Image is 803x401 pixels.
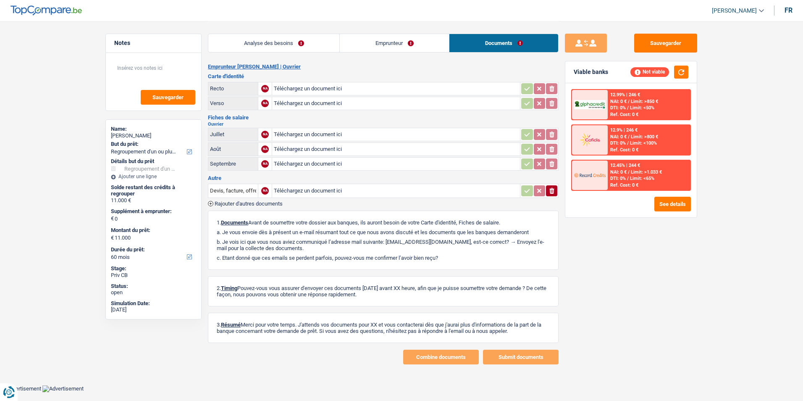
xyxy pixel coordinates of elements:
[208,175,559,181] h3: Autre
[111,197,196,204] div: 11.000 €
[574,69,608,76] div: Viable banks
[210,161,256,167] div: Septembre
[628,99,630,104] span: /
[208,201,283,206] button: Rajouter d'autres documents
[630,176,654,181] span: Limit: <65%
[574,132,605,148] img: Cofidis
[111,265,196,272] div: Stage:
[152,95,184,100] span: Sauvegarder
[217,255,550,261] p: c. Etant donné que ces emails se perdent parfois, pouvez-vous me confirmer l’avoir bien reçu?
[111,246,194,253] label: Durée du prêt:
[217,285,550,298] p: 2. Pouvez-vous vous assurer d'envoyer ces documents [DATE] avant XX heure, afin que je puisse sou...
[610,176,626,181] span: DTI: 0%
[631,169,662,175] span: Limit: >1.033 €
[483,350,559,364] button: Submit documents
[208,63,559,70] h2: Emprunteur [PERSON_NAME] | Ouvrier
[610,92,640,98] div: 12.99% | 246 €
[10,5,82,16] img: TopCompare Logo
[114,40,193,47] h5: Notes
[215,201,283,206] span: Rajouter d'autres documents
[208,115,559,120] h3: Fiches de salaire
[261,131,269,138] div: NA
[42,385,84,392] img: Advertisement
[217,229,550,235] p: a. Je vous envoie dès à présent un e-mail résumant tout ce que nous avons discuté et les doc...
[610,169,627,175] span: NAI: 0 €
[221,285,237,291] span: Timing
[628,134,630,140] span: /
[141,90,195,105] button: Sauvegarder
[631,99,658,104] span: Limit: >850 €
[111,235,114,241] span: €
[111,208,194,215] label: Supplément à emprunter:
[610,112,638,117] div: Ref. Cost: 0 €
[221,322,241,328] span: Résumé
[574,167,605,183] img: Record Credits
[217,219,550,226] p: 1. Avant de soumettre votre dossier aux banques, ils auront besoin de votre Carte d'identité, Fic...
[111,184,196,197] div: Solde restant des crédits à regrouper
[111,289,196,296] div: open
[111,174,196,179] div: Ajouter une ligne
[610,147,638,153] div: Ref. Cost: 0 €
[208,122,559,127] h2: Ouvrier
[208,34,339,52] a: Analyse des besoins
[217,239,550,251] p: b. Je vois ici que vous nous aviez communiqué l’adresse mail suivante: [EMAIL_ADDRESS][DOMAIN_NA...
[705,4,764,18] a: [PERSON_NAME]
[217,322,550,334] p: 3. Merci pour votre temps. J'attends vos documents pour XX et vous contacterai dès que j'aurai p...
[610,105,626,111] span: DTI: 0%
[261,100,269,107] div: NA
[610,182,638,188] div: Ref. Cost: 0 €
[261,160,269,168] div: NA
[712,7,757,14] span: [PERSON_NAME]
[627,176,629,181] span: /
[111,272,196,279] div: Priv CB
[610,163,640,168] div: 12.45% | 244 €
[630,67,669,77] div: Not viable
[111,132,196,139] div: [PERSON_NAME]
[628,169,630,175] span: /
[261,85,269,92] div: NA
[630,140,657,146] span: Limit: <100%
[449,34,558,52] a: Documents
[630,105,654,111] span: Limit: <50%
[340,34,449,52] a: Emprunteur
[111,300,196,307] div: Simulation Date:
[111,141,194,148] label: But du prêt:
[111,283,196,290] div: Status:
[610,134,627,140] span: NAI: 0 €
[221,219,248,226] span: Documents
[574,100,605,110] img: AlphaCredit
[610,140,626,146] span: DTI: 0%
[631,134,658,140] span: Limit: >800 €
[208,74,559,79] h3: Carte d'identité
[210,100,256,106] div: Verso
[610,127,638,133] div: 12.9% | 246 €
[210,146,256,152] div: Août
[403,350,479,364] button: Combine documents
[111,215,114,222] span: €
[111,306,196,313] div: [DATE]
[654,197,691,211] button: See details
[111,227,194,234] label: Montant du prêt:
[210,131,256,137] div: Juillet
[111,158,196,165] div: Détails but du prêt
[634,34,697,53] button: Sauvegarder
[610,99,627,104] span: NAI: 0 €
[627,105,629,111] span: /
[627,140,629,146] span: /
[210,85,256,92] div: Recto
[785,6,793,14] div: fr
[261,145,269,153] div: NA
[261,187,269,195] div: NA
[111,126,196,132] div: Name:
